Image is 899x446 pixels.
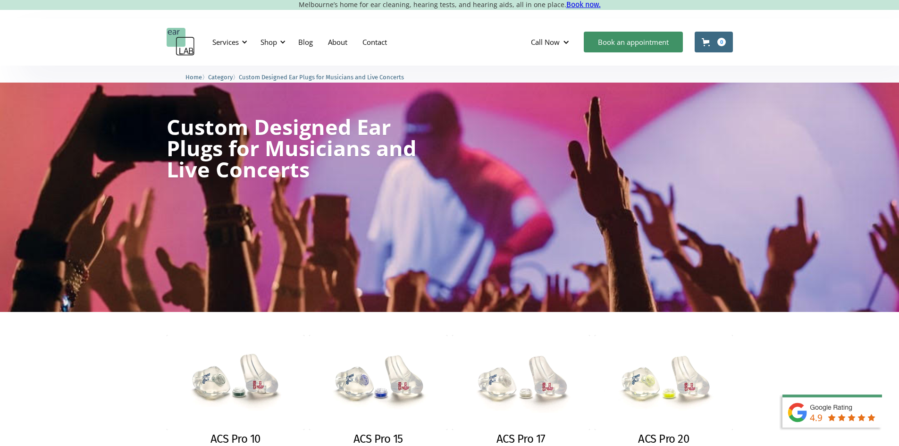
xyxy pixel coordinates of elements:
[255,28,288,56] div: Shop
[207,28,250,56] div: Services
[595,335,733,430] img: ACS Pro 20
[185,72,208,82] li: 〉
[208,74,233,81] span: Category
[208,72,239,82] li: 〉
[531,37,560,47] div: Call Now
[695,32,733,52] a: Open cart
[353,432,403,446] h2: ACS Pro 15
[523,28,579,56] div: Call Now
[185,72,202,81] a: Home
[239,72,404,81] a: Custom Designed Ear Plugs for Musicians and Live Concerts
[208,72,233,81] a: Category
[167,335,305,430] img: ACS Pro 10
[260,37,277,47] div: Shop
[584,32,683,52] a: Book an appointment
[320,28,355,56] a: About
[239,74,404,81] span: Custom Designed Ear Plugs for Musicians and Live Concerts
[452,335,590,430] img: ACS Pro 17
[212,37,239,47] div: Services
[167,28,195,56] a: home
[291,28,320,56] a: Blog
[167,116,418,180] h1: Custom Designed Ear Plugs for Musicians and Live Concerts
[496,432,546,446] h2: ACS Pro 17
[309,335,447,430] img: ACS Pro 15
[717,38,726,46] div: 0
[210,432,260,446] h2: ACS Pro 10
[355,28,395,56] a: Contact
[185,74,202,81] span: Home
[638,432,689,446] h2: ACS Pro 20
